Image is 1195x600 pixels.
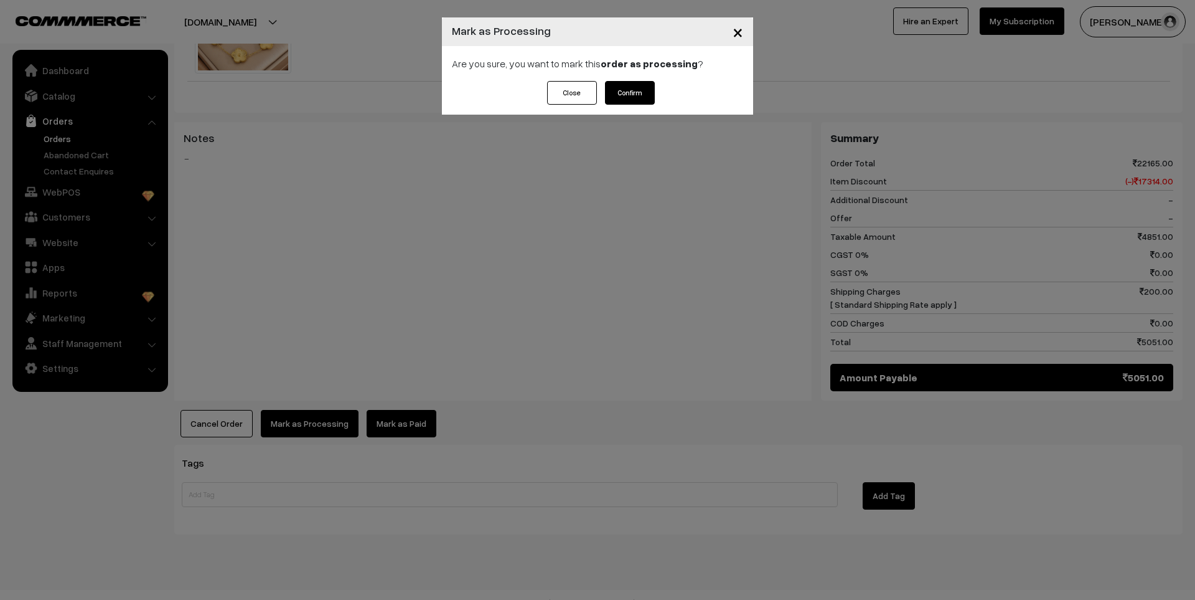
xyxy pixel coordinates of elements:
[601,57,698,70] strong: order as processing
[723,12,753,51] button: Close
[442,46,753,81] div: Are you sure, you want to mark this ?
[733,20,743,43] span: ×
[452,22,551,39] h4: Mark as Processing
[605,81,655,105] button: Confirm
[547,81,597,105] button: Close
